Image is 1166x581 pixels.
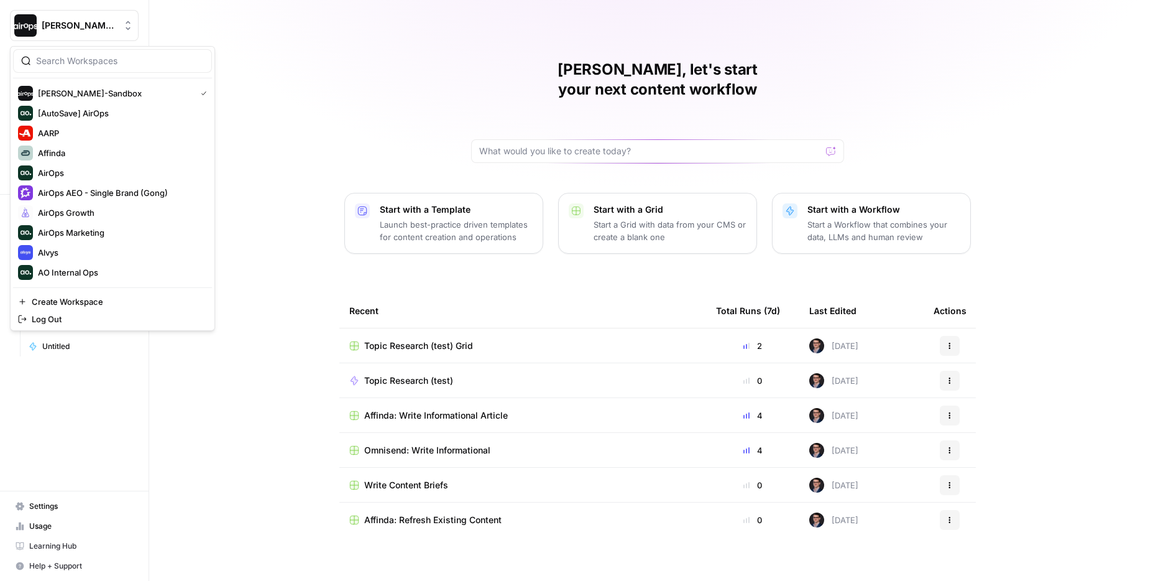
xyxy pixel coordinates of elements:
img: AirOps Marketing Logo [18,225,33,240]
button: Start with a TemplateLaunch best-practice driven templates for content creation and operations [344,193,543,254]
div: Total Runs (7d) [716,294,780,328]
span: Settings [29,501,133,512]
div: 4 [716,409,789,422]
div: [DATE] [809,373,858,388]
img: ldmwv53b2lcy2toudj0k1c5n5o6j [809,338,824,353]
img: Dille-Sandbox Logo [18,86,33,101]
img: Affinda Logo [18,146,33,160]
img: [AutoSave] AirOps Logo [18,106,33,121]
span: Omnisend: Write Informational [364,444,490,457]
p: Start with a Template [380,203,533,216]
img: ldmwv53b2lcy2toudj0k1c5n5o6j [809,408,824,423]
span: AirOps Growth [38,207,202,219]
div: Last Edited [809,294,856,328]
a: Learning Hub [10,536,139,556]
span: [PERSON_NAME]-Sandbox [38,87,191,100]
div: [DATE] [809,443,858,458]
button: Help + Support [10,556,139,576]
img: AARP Logo [18,126,33,141]
p: Start with a Workflow [807,203,960,216]
a: Usage [10,516,139,536]
button: Start with a WorkflowStart a Workflow that combines your data, LLMs and human review [772,193,971,254]
img: ldmwv53b2lcy2toudj0k1c5n5o6j [809,478,824,493]
span: [AutoSave] AirOps [38,107,202,119]
img: Dille-Sandbox Logo [14,14,37,37]
div: 0 [716,479,789,491]
span: AirOps Marketing [38,226,202,239]
div: [DATE] [809,513,858,528]
p: Launch best-practice driven templates for content creation and operations [380,218,533,243]
span: Affinda [38,147,202,159]
a: Affinda: Write Informational Article [349,409,696,422]
span: [PERSON_NAME]-Sandbox [42,19,117,32]
p: Start a Workflow that combines your data, LLMs and human review [807,218,960,243]
div: Workspace: Dille-Sandbox [10,46,215,331]
img: ldmwv53b2lcy2toudj0k1c5n5o6j [809,513,824,528]
div: Actions [934,294,966,328]
span: Untitled [42,341,133,352]
a: Create Workspace [13,293,212,310]
span: Help + Support [29,560,133,572]
a: Untitled [23,337,139,356]
button: Start with a GridStart a Grid with data from your CMS or create a blank one [558,193,757,254]
span: Alvys [38,246,202,259]
a: Settings [10,496,139,516]
a: Topic Research (test) [349,374,696,387]
a: Topic Research (test) Grid [349,340,696,352]
div: 0 [716,374,789,387]
span: AirOps [38,167,202,179]
input: Search Workspaces [36,55,204,67]
span: AO Internal Ops [38,266,202,279]
div: 2 [716,340,789,352]
img: ldmwv53b2lcy2toudj0k1c5n5o6j [809,373,824,388]
span: Affinda: Write Informational Article [364,409,508,422]
p: Start with a Grid [594,203,746,216]
span: Learning Hub [29,541,133,552]
img: ldmwv53b2lcy2toudj0k1c5n5o6j [809,443,824,458]
a: Log Out [13,310,212,328]
a: Omnisend: Write Informational [349,444,696,457]
div: 4 [716,444,789,457]
input: What would you like to create today? [479,145,821,157]
p: Start a Grid with data from your CMS or create a blank one [594,218,746,243]
span: Log Out [32,313,202,325]
img: Alvys Logo [18,245,33,260]
h1: [PERSON_NAME], let's start your next content workflow [471,60,844,100]
span: Usage [29,521,133,532]
span: Affinda: Refresh Existing Content [364,514,502,526]
div: [DATE] [809,478,858,493]
div: [DATE] [809,338,858,353]
button: Workspace: Dille-Sandbox [10,10,139,41]
img: AirOps Growth Logo [18,205,33,220]
span: Topic Research (test) Grid [364,340,473,352]
a: Affinda: Refresh Existing Content [349,514,696,526]
div: 0 [716,514,789,526]
span: Write Content Briefs [364,479,448,491]
a: Write Content Briefs [349,479,696,491]
div: Recent [349,294,696,328]
span: AARP [38,127,202,139]
img: AirOps Logo [18,165,33,180]
img: AirOps AEO - Single Brand (Gong) Logo [18,185,33,200]
span: Create Workspace [32,295,202,308]
span: Topic Research (test) [364,374,453,387]
img: AO Internal Ops Logo [18,265,33,280]
span: AirOps AEO - Single Brand (Gong) [38,187,202,199]
div: [DATE] [809,408,858,423]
